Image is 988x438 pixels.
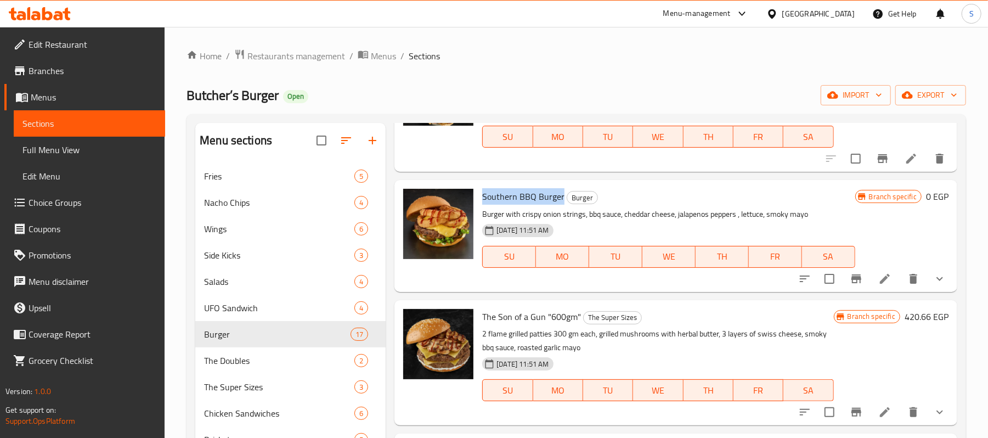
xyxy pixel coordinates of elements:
button: SA [783,379,833,401]
span: import [829,88,882,102]
button: delete [927,145,953,172]
span: Promotions [29,249,156,262]
span: Choice Groups [29,196,156,209]
button: show more [927,266,953,292]
div: Open [283,90,308,103]
a: Coverage Report [4,321,165,347]
h6: 0 EGP [926,189,949,204]
a: Restaurants management [234,49,345,63]
span: SA [806,249,851,265]
div: Fries5 [195,163,386,189]
button: FR [733,379,783,401]
li: / [226,49,230,63]
span: TH [700,249,744,265]
span: Select to update [818,401,841,424]
svg: Show Choices [933,272,946,285]
span: 4 [355,303,368,313]
button: TH [696,246,749,268]
span: export [904,88,957,102]
span: Branches [29,64,156,77]
a: Branches [4,58,165,84]
span: Version: [5,384,32,398]
h6: 420.66 EGP [905,309,949,324]
p: 2 flame grilled patties 300 gm each, grilled mushrooms with herbal butter, 3 layers of swiss chee... [482,327,833,355]
button: TU [583,126,633,148]
span: Wings [204,222,354,235]
span: Edit Menu [22,170,156,183]
button: show more [927,399,953,425]
div: items [354,354,368,367]
div: UFO Sandwich4 [195,295,386,321]
span: S [969,8,974,20]
a: Menus [4,84,165,110]
span: SU [487,129,528,145]
span: Burger [567,192,597,204]
button: export [895,85,966,105]
div: items [354,380,368,394]
span: TH [688,383,729,398]
div: The Super Sizes [583,311,642,324]
a: Full Menu View [14,137,165,163]
span: Chicken Sandwiches [204,407,354,420]
button: MO [533,379,583,401]
a: Edit Restaurant [4,31,165,58]
span: Branch specific [843,311,900,322]
div: Chicken Sandwiches6 [195,400,386,426]
span: Sort sections [333,127,359,154]
span: Menus [31,91,156,104]
span: FR [738,129,779,145]
a: Support.OpsPlatform [5,414,75,428]
button: MO [536,246,589,268]
button: Branch-specific-item [870,145,896,172]
span: FR [753,249,798,265]
button: delete [900,266,927,292]
button: sort-choices [792,266,818,292]
li: / [349,49,353,63]
div: items [354,249,368,262]
div: Fries [204,170,354,183]
span: The Doubles [204,354,354,367]
button: Add section [359,127,386,154]
a: Promotions [4,242,165,268]
div: Side Kicks3 [195,242,386,268]
span: Sections [22,117,156,130]
span: Sections [409,49,440,63]
span: MO [538,129,579,145]
button: TU [583,379,633,401]
span: Menus [371,49,396,63]
div: Menu-management [663,7,731,20]
span: Side Kicks [204,249,354,262]
div: Salads [204,275,354,288]
span: The Super Sizes [584,311,641,324]
button: import [821,85,891,105]
div: items [351,328,368,341]
div: items [354,407,368,420]
span: 6 [355,224,368,234]
span: TU [588,129,629,145]
span: TH [688,129,729,145]
h2: Menu sections [200,132,272,149]
span: Menu disclaimer [29,275,156,288]
span: Restaurants management [247,49,345,63]
button: TU [589,246,642,268]
img: Southern BBQ Burger [403,189,473,259]
button: SU [482,379,533,401]
button: Branch-specific-item [843,266,870,292]
a: Menus [358,49,396,63]
span: 3 [355,250,368,261]
div: items [354,275,368,288]
span: Nacho Chips [204,196,354,209]
div: Nacho Chips4 [195,189,386,216]
span: Get support on: [5,403,56,417]
span: Open [283,92,308,101]
svg: Show Choices [933,406,946,419]
a: Edit menu item [878,272,891,285]
nav: breadcrumb [187,49,966,63]
span: 4 [355,198,368,208]
div: UFO Sandwich [204,301,354,315]
button: SA [783,126,833,148]
a: Menu disclaimer [4,268,165,295]
button: SU [482,246,536,268]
